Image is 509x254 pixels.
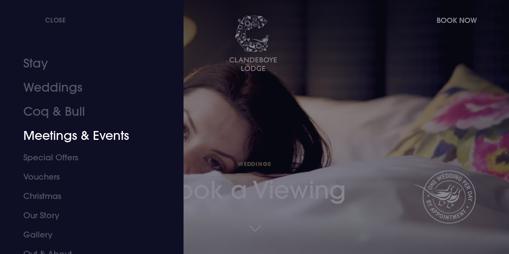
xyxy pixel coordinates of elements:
a: Vouchers [23,167,149,186]
span: Close [45,16,66,24]
a: Our Story [23,206,149,225]
a: Meetings & Events [23,124,149,148]
a: Christmas [23,186,149,206]
a: Coq & Bull [23,100,149,124]
a: Special Offers [23,148,149,167]
button: Close [24,12,66,28]
a: Stay [23,51,149,76]
a: Weddings [23,76,149,100]
a: Gallery [23,225,149,244]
